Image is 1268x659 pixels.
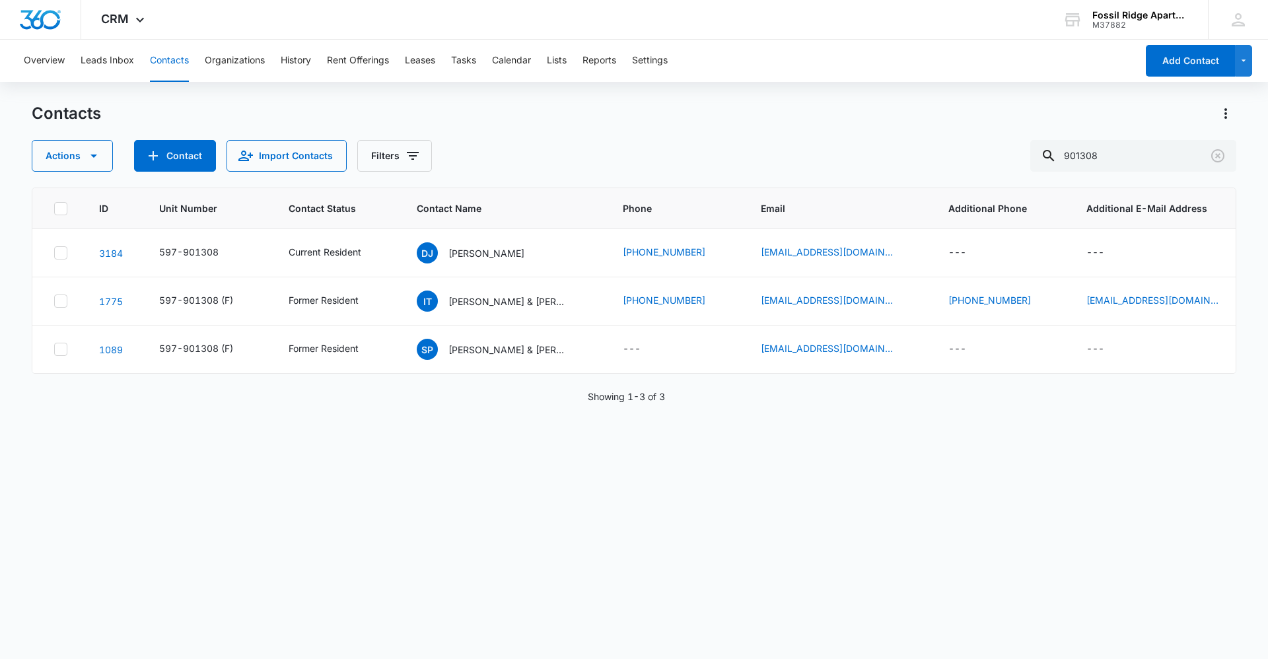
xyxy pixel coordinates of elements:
div: 597-901308 (F) [159,293,233,307]
div: Contact Name - Samantha Patterson & Christopher Bliss - Select to Edit Field [417,339,591,360]
a: [PHONE_NUMBER] [623,293,705,307]
button: Lists [547,40,567,82]
p: [PERSON_NAME] & [PERSON_NAME] [448,343,567,357]
div: Additional E-Mail Address - theavinger@gmail.com - Select to Edit Field [1086,293,1242,309]
input: Search Contacts [1030,140,1236,172]
div: Additional E-Mail Address - - Select to Edit Field [1086,341,1128,357]
span: Contact Status [289,201,366,215]
span: IT [417,291,438,312]
div: Email - iketoman08@gmail.com - Select to Edit Field [761,293,917,309]
button: History [281,40,311,82]
div: --- [948,341,966,357]
div: account id [1092,20,1189,30]
a: Navigate to contact details page for Dana Johnson [99,248,123,259]
div: --- [1086,245,1104,261]
a: Navigate to contact details page for Isaac Toman & Thomas N. Avinger-Schmidt [99,296,123,307]
div: Former Resident [289,341,359,355]
button: Add Contact [134,140,216,172]
button: Reports [582,40,616,82]
button: Actions [32,140,113,172]
div: Unit Number - 597-901308 (F) - Select to Edit Field [159,293,257,309]
button: Leases [405,40,435,82]
div: Unit Number - 597-901308 - Select to Edit Field [159,245,242,261]
div: Additional Phone - 9707935126 - Select to Edit Field [948,293,1055,309]
span: DJ [417,242,438,263]
div: Additional Phone - - Select to Edit Field [948,341,990,357]
div: --- [623,341,641,357]
div: Contact Status - Former Resident - Select to Edit Field [289,293,382,309]
span: Email [761,201,898,215]
a: [PHONE_NUMBER] [623,245,705,259]
button: Import Contacts [227,140,347,172]
h1: Contacts [32,104,101,123]
span: Contact Name [417,201,572,215]
span: Phone [623,201,710,215]
div: Contact Status - Former Resident - Select to Edit Field [289,341,382,357]
div: Email - johnsdana@gmail.com - Select to Edit Field [761,245,917,261]
button: Settings [632,40,668,82]
a: [PHONE_NUMBER] [948,293,1031,307]
div: Unit Number - 597-901308 (F) - Select to Edit Field [159,341,257,357]
p: [PERSON_NAME] [448,246,524,260]
p: Showing 1-3 of 3 [588,390,665,403]
button: Leads Inbox [81,40,134,82]
button: Add Contact [1146,45,1235,77]
div: 597-901308 (F) [159,341,233,355]
div: --- [948,245,966,261]
button: Calendar [492,40,531,82]
div: Current Resident [289,245,361,259]
p: [PERSON_NAME] & [PERSON_NAME] [448,295,567,308]
button: Rent Offerings [327,40,389,82]
div: 597-901308 [159,245,219,259]
span: SP [417,339,438,360]
button: Actions [1215,103,1236,124]
button: Overview [24,40,65,82]
div: Additional Phone - - Select to Edit Field [948,245,990,261]
span: Unit Number [159,201,257,215]
div: Contact Name - Isaac Toman & Thomas N. Avinger-Schmidt - Select to Edit Field [417,291,591,312]
div: Former Resident [289,293,359,307]
button: Filters [357,140,432,172]
div: account name [1092,10,1189,20]
span: ID [99,201,108,215]
div: Contact Status - Current Resident - Select to Edit Field [289,245,385,261]
a: [EMAIL_ADDRESS][DOMAIN_NAME] [761,341,893,355]
a: [EMAIL_ADDRESS][DOMAIN_NAME] [1086,293,1218,307]
button: Contacts [150,40,189,82]
span: CRM [101,12,129,26]
a: Navigate to contact details page for Samantha Patterson & Christopher Bliss [99,344,123,355]
button: Organizations [205,40,265,82]
button: Clear [1207,145,1228,166]
a: [EMAIL_ADDRESS][DOMAIN_NAME] [761,245,893,259]
div: Contact Name - Dana Johnson - Select to Edit Field [417,242,548,263]
div: Phone - - Select to Edit Field [623,341,664,357]
div: --- [1086,341,1104,357]
span: Additional Phone [948,201,1055,215]
a: [EMAIL_ADDRESS][DOMAIN_NAME] [761,293,893,307]
div: Email - tkdgrl4ever@gmail.com - Select to Edit Field [761,341,917,357]
div: Phone - 9708896629 - Select to Edit Field [623,245,729,261]
button: Tasks [451,40,476,82]
div: Additional E-Mail Address - - Select to Edit Field [1086,245,1128,261]
span: Additional E-Mail Address [1086,201,1242,215]
div: Phone - 9705183191 - Select to Edit Field [623,293,729,309]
